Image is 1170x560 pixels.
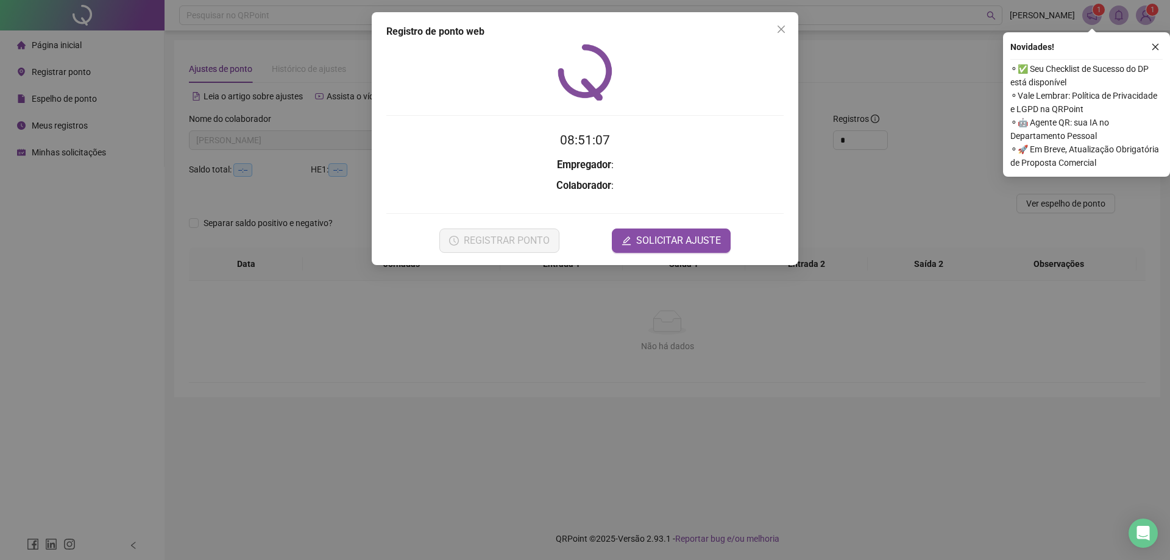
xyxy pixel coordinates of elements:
span: SOLICITAR AJUSTE [636,233,721,248]
span: close [776,24,786,34]
h3: : [386,157,784,173]
div: Registro de ponto web [386,24,784,39]
span: ⚬ Vale Lembrar: Política de Privacidade e LGPD na QRPoint [1010,89,1163,116]
span: ⚬ 🤖 Agente QR: sua IA no Departamento Pessoal [1010,116,1163,143]
span: ⚬ 🚀 Em Breve, Atualização Obrigatória de Proposta Comercial [1010,143,1163,169]
span: ⚬ ✅ Seu Checklist de Sucesso do DP está disponível [1010,62,1163,89]
button: REGISTRAR PONTO [439,229,559,253]
span: Novidades ! [1010,40,1054,54]
img: QRPoint [558,44,612,101]
time: 08:51:07 [560,133,610,147]
h3: : [386,178,784,194]
button: Close [771,19,791,39]
div: Open Intercom Messenger [1129,519,1158,548]
strong: Colaborador [556,180,611,191]
span: close [1151,43,1160,51]
button: editSOLICITAR AJUSTE [612,229,731,253]
span: edit [622,236,631,246]
strong: Empregador [557,159,611,171]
